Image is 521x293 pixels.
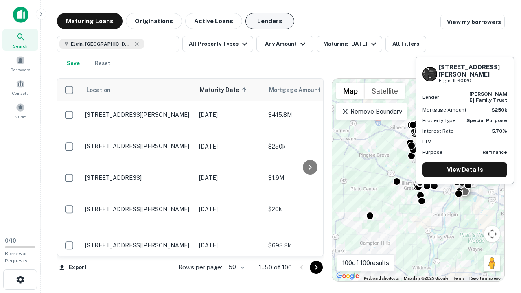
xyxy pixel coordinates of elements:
[85,174,191,181] p: [STREET_ADDRESS]
[225,261,246,273] div: 50
[484,226,500,242] button: Map camera controls
[5,238,16,244] span: 0 / 10
[317,36,382,52] button: Maturing [DATE]
[57,261,89,273] button: Export
[60,55,86,72] button: Save your search to get updates of matches that match your search criteria.
[404,276,448,280] span: Map data ©2025 Google
[323,39,379,49] div: Maturing [DATE]
[85,242,191,249] p: [STREET_ADDRESS][PERSON_NAME]
[385,36,426,52] button: All Filters
[268,110,350,119] p: $415.8M
[439,77,507,85] p: Elgin, IL60120
[422,127,453,135] p: Interest Rate
[453,276,464,280] a: Terms (opens in new tab)
[269,85,331,95] span: Mortgage Amount
[365,83,405,99] button: Show satellite imagery
[81,79,195,101] th: Location
[492,128,507,134] strong: 5.70%
[245,13,294,29] button: Lenders
[85,206,191,213] p: [STREET_ADDRESS][PERSON_NAME]
[334,271,361,281] a: Open this area in Google Maps (opens a new window)
[195,79,264,101] th: Maturity Date
[480,228,521,267] iframe: Chat Widget
[310,261,323,274] button: Go to next page
[268,241,350,250] p: $693.8k
[199,110,260,119] p: [DATE]
[469,91,507,103] strong: [PERSON_NAME] family trust
[256,36,313,52] button: Any Amount
[342,258,389,268] p: 100 of 100 results
[336,83,365,99] button: Show street map
[268,173,350,182] p: $1.9M
[126,13,182,29] button: Originations
[469,276,502,280] a: Report a map error
[199,142,260,151] p: [DATE]
[15,114,26,120] span: Saved
[264,79,354,101] th: Mortgage Amount
[200,85,250,95] span: Maturity Date
[268,205,350,214] p: $20k
[12,90,28,96] span: Contacts
[422,94,439,101] p: Lender
[466,118,507,123] strong: Special Purpose
[422,117,455,124] p: Property Type
[2,100,38,122] a: Saved
[178,262,222,272] p: Rows per page:
[422,138,431,145] p: LTV
[85,111,191,118] p: [STREET_ADDRESS][PERSON_NAME]
[505,139,507,144] strong: -
[341,107,402,116] p: Remove Boundary
[185,13,242,29] button: Active Loans
[422,106,466,114] p: Mortgage Amount
[13,43,28,49] span: Search
[90,55,116,72] button: Reset
[364,276,399,281] button: Keyboard shortcuts
[2,29,38,51] a: Search
[13,7,28,23] img: capitalize-icon.png
[182,36,253,52] button: All Property Types
[332,79,504,281] div: 0 0
[439,63,507,78] h6: [STREET_ADDRESS][PERSON_NAME]
[199,205,260,214] p: [DATE]
[199,241,260,250] p: [DATE]
[57,13,123,29] button: Maturing Loans
[334,271,361,281] img: Google
[268,142,350,151] p: $250k
[482,149,507,155] strong: Refinance
[11,66,30,73] span: Borrowers
[422,149,442,156] p: Purpose
[85,142,191,150] p: [STREET_ADDRESS][PERSON_NAME]
[5,251,28,264] span: Borrower Requests
[422,162,507,177] a: View Details
[2,76,38,98] a: Contacts
[71,40,132,48] span: Elgin, [GEOGRAPHIC_DATA], [GEOGRAPHIC_DATA]
[2,52,38,74] a: Borrowers
[492,107,507,113] strong: $250k
[86,85,111,95] span: Location
[259,262,292,272] p: 1–50 of 100
[440,15,505,29] a: View my borrowers
[199,173,260,182] p: [DATE]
